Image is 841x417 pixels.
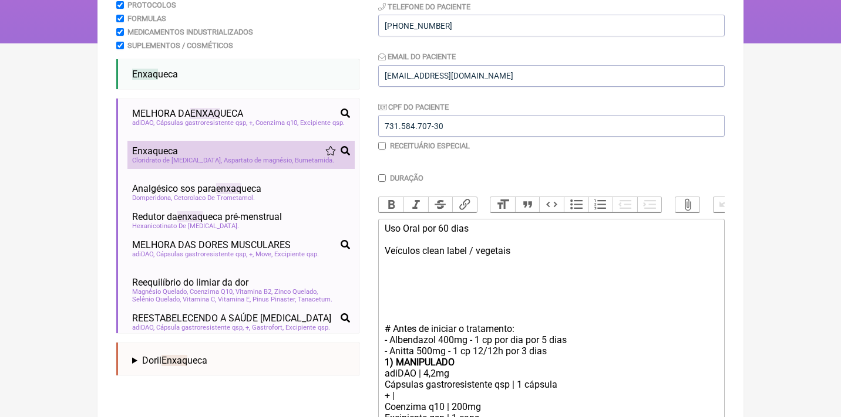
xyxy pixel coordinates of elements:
span: MELHORA DAS DORES MUSCULARES [132,239,291,250]
span: + [245,324,250,331]
span: enxaq [216,183,241,194]
span: Magnésio Quelado [132,288,188,296]
span: Excipiente qsp [285,324,330,331]
span: ueca [132,69,178,80]
span: ueca [132,145,178,157]
label: Telefone do Paciente [378,2,470,11]
span: MELHORA DA UECA [132,108,243,119]
span: REESTABELECENDO A SAÚDE [MEDICAL_DATA] [132,313,331,324]
span: Vitamina C [183,296,216,303]
span: adiDAO [132,250,154,258]
span: enxaq [177,211,203,222]
span: Pinus Pinaster [253,296,296,303]
button: Italic [403,197,428,212]
button: Attach Files [675,197,700,212]
button: Heading [490,197,515,212]
span: Excipiente qsp [274,250,319,258]
span: Cápsulas gastroresistente qsp [156,250,247,258]
button: Strikethrough [428,197,453,212]
span: Coenzima q10 [255,119,298,127]
summary: DorilEnxaqueca [132,355,350,366]
label: Email do Paciente [378,52,456,61]
button: Decrease Level [613,197,637,212]
span: Cetorolaco De Trometamol [174,194,255,202]
span: + [249,250,254,258]
label: Medicamentos Industrializados [127,28,253,36]
span: Enxaq [132,145,158,157]
span: Enxaq [132,69,158,80]
span: Hexanicotinato De [MEDICAL_DATA] [132,222,239,230]
span: Cápsulas gastroresistente qsp [156,119,247,127]
button: Link [452,197,477,212]
span: Coenzima Q10 [190,288,234,296]
span: Doril ueca [142,355,207,366]
span: ENXAQ [190,108,220,119]
span: Cloridrato de [MEDICAL_DATA] [132,157,222,164]
span: Aspartato de magnésio [224,157,293,164]
label: Suplementos / Cosméticos [127,41,233,50]
span: Domperidona [132,194,172,202]
button: Bold [379,197,403,212]
label: Receituário Especial [390,141,470,150]
span: Excipiente qsp [300,119,345,127]
span: adiDAO [132,324,154,331]
div: Uso Oral por 60 dias Veículos clean label / vegetais # Antes de iniciar o tratamento: - Albendazo... [385,223,718,357]
span: + [249,119,254,127]
button: Code [539,197,564,212]
label: Formulas [127,14,166,23]
span: Bumetamida [295,157,334,164]
span: Analgésico sos para ueca [132,183,261,194]
button: Bullets [564,197,588,212]
span: adiDAO [132,119,154,127]
label: CPF do Paciente [378,103,449,111]
span: Reequilíbrio do limiar da dor [132,277,248,288]
span: Zinco Quelado [274,288,318,296]
button: Quote [515,197,540,212]
div: adiDAO | 4,2mg [385,368,718,379]
span: Gastrofort [252,324,284,331]
span: Tanacetum [298,296,332,303]
label: Duração [390,174,423,182]
span: Vitamina E [218,296,251,303]
strong: 1) MANIPULADO [385,357,455,368]
span: Enxaq [162,355,187,366]
span: Redutor da ueca pré-menstrual [132,211,282,222]
span: Vitamina B2 [236,288,273,296]
span: Selênio Quelado [132,296,181,303]
span: Cápsula gastroresistente qsp [156,324,244,331]
div: Coenzima q10 | 200mg [385,401,718,412]
button: Increase Level [637,197,662,212]
button: Undo [714,197,738,212]
div: Cápsulas gastroresistente qsp | 1 cápsula [385,379,718,390]
span: Move [255,250,273,258]
label: Protocolos [127,1,176,9]
button: Numbers [588,197,613,212]
div: + | [385,390,718,401]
